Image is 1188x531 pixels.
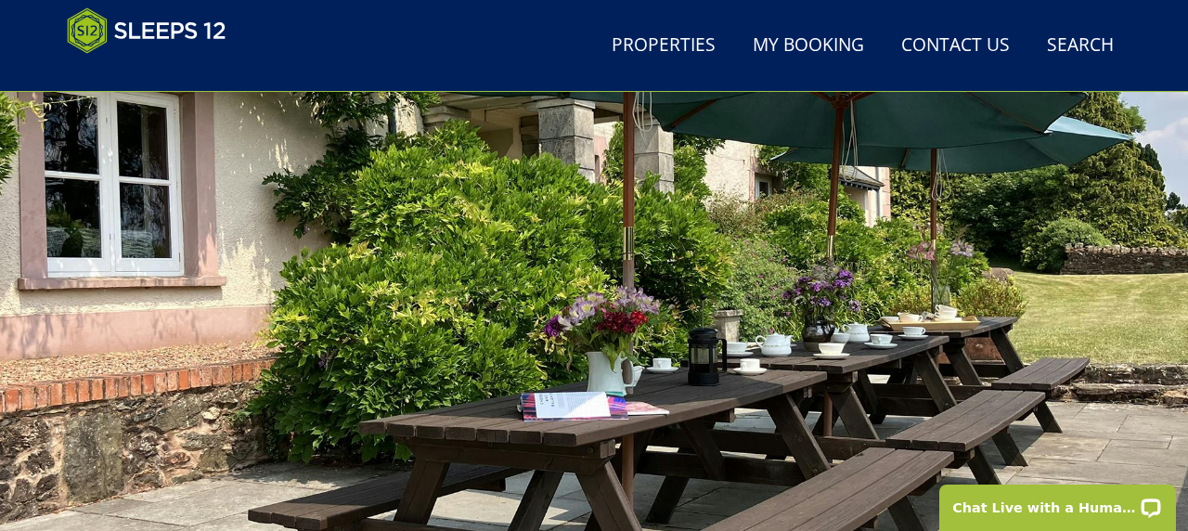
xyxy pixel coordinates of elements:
a: Search [1039,25,1121,67]
img: Sleeps 12 [67,7,226,54]
a: Properties [604,25,723,67]
iframe: LiveChat chat widget [927,473,1188,531]
iframe: Customer reviews powered by Trustpilot [58,65,252,81]
a: Contact Us [894,25,1017,67]
a: My Booking [745,25,872,67]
